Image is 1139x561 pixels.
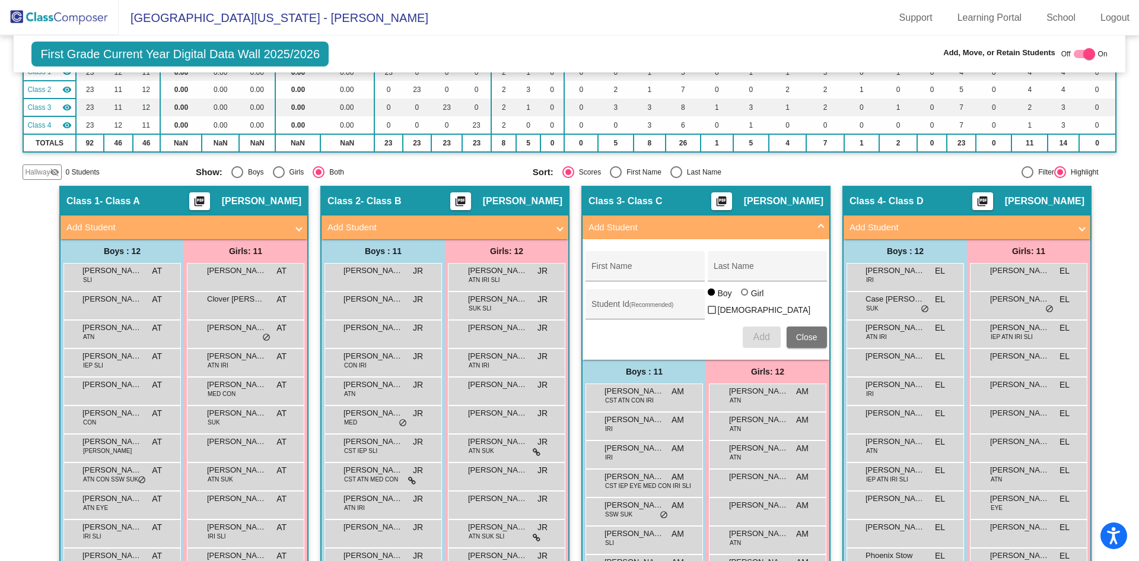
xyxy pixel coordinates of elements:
[222,195,301,207] span: [PERSON_NAME]
[866,350,925,362] span: [PERSON_NAME]
[50,167,59,177] mat-icon: visibility_off
[1048,99,1078,116] td: 3
[207,407,266,419] span: [PERSON_NAME]
[403,116,431,134] td: 0
[431,116,462,134] td: 0
[104,81,133,99] td: 11
[320,81,374,99] td: 0.00
[588,221,809,234] mat-panel-title: Add Student
[583,215,829,239] mat-expansion-panel-header: Add Student
[844,116,879,134] td: 0
[431,99,462,116] td: 23
[276,322,287,334] span: AT
[806,134,844,152] td: 7
[564,116,598,134] td: 0
[82,350,142,362] span: [PERSON_NAME]
[82,265,142,277] span: [PERSON_NAME]
[100,195,140,207] span: - Class A
[322,239,445,263] div: Boys : 11
[990,407,1049,419] span: [PERSON_NAME]
[769,81,806,99] td: 2
[327,221,548,234] mat-panel-title: Add Student
[733,134,769,152] td: 5
[133,99,160,116] td: 12
[275,81,320,99] td: 0.00
[207,379,266,391] span: [PERSON_NAME]
[1061,49,1071,59] span: Off
[879,99,917,116] td: 1
[583,239,829,360] div: Add Student
[991,332,1033,341] span: IEP ATN IRI SLI
[1079,81,1116,99] td: 0
[31,42,329,66] span: First Grade Current Year Digital Data Wall 2025/2026
[1060,265,1070,277] span: EL
[327,195,361,207] span: Class 2
[61,239,184,263] div: Boys : 12
[344,389,355,398] span: ATN
[239,99,275,116] td: 0.00
[152,265,162,277] span: AT
[990,265,1049,277] span: [PERSON_NAME]
[1079,99,1116,116] td: 0
[537,265,548,277] span: JR
[516,134,540,152] td: 5
[540,134,564,152] td: 0
[1060,379,1070,391] span: EL
[208,361,228,370] span: ATN IRI
[730,396,741,405] span: ATN
[990,379,1049,391] span: [PERSON_NAME]
[1060,293,1070,306] span: EL
[119,8,428,27] span: [GEOGRAPHIC_DATA][US_STATE] - [PERSON_NAME]
[239,134,275,152] td: NaN
[82,322,142,334] span: [PERSON_NAME]
[343,322,403,334] span: [PERSON_NAME]
[62,121,72,130] mat-icon: visibility
[343,293,403,305] span: [PERSON_NAME]
[27,84,51,95] span: Class 2
[202,81,239,99] td: 0.00
[796,385,809,398] span: AM
[588,195,622,207] span: Class 3
[866,389,874,398] span: IRI
[967,239,1090,263] div: Girls: 11
[1033,167,1054,178] div: Filter
[468,322,527,334] span: [PERSON_NAME]
[917,81,947,99] td: 0
[1045,305,1054,314] span: do_not_disturb_alt
[1005,195,1084,207] span: [PERSON_NAME]
[413,322,423,334] span: JR
[591,266,698,275] input: First Name
[1079,134,1116,152] td: 0
[622,195,662,207] span: - Class C
[76,134,104,152] td: 92
[634,116,666,134] td: 3
[207,350,266,362] span: [PERSON_NAME]
[935,322,945,334] span: EL
[844,81,879,99] td: 1
[152,407,162,420] span: AT
[947,134,976,152] td: 23
[324,167,344,178] div: Both
[469,361,489,370] span: ATN IRI
[666,116,701,134] td: 6
[935,407,945,420] span: EL
[605,385,664,397] span: [PERSON_NAME]
[990,350,1049,362] span: [PERSON_NAME]
[207,293,266,305] span: Clover [PERSON_NAME]
[66,195,100,207] span: Class 1
[796,332,817,342] span: Close
[917,134,947,152] td: 0
[866,379,925,391] span: [PERSON_NAME]
[207,265,266,277] span: [PERSON_NAME]
[806,81,844,99] td: 2
[275,134,320,152] td: NaN
[491,134,516,152] td: 8
[948,8,1032,27] a: Learning Portal
[947,99,976,116] td: 7
[714,195,728,212] mat-icon: picture_as_pdf
[374,134,403,152] td: 23
[25,167,50,178] span: Hallway
[844,215,1090,239] mat-expansion-panel-header: Add Student
[943,47,1055,59] span: Add, Move, or Retain Students
[62,85,72,94] mat-icon: visibility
